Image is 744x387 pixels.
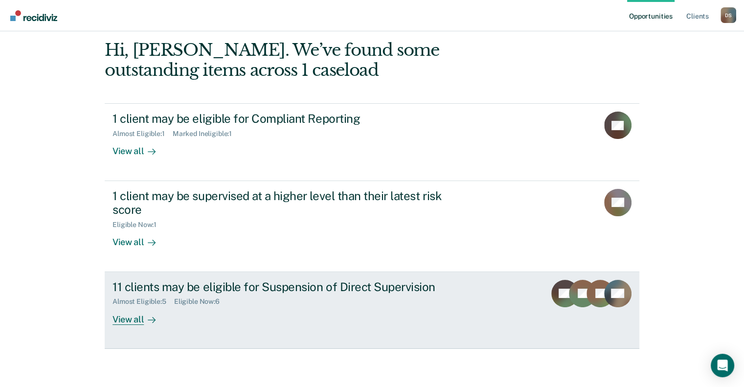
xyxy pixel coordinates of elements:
div: View all [113,306,167,325]
div: View all [113,138,167,157]
div: 11 clients may be eligible for Suspension of Direct Supervision [113,280,456,294]
div: Open Intercom Messenger [711,354,734,377]
a: 1 client may be eligible for Compliant ReportingAlmost Eligible:1Marked Ineligible:1View all [105,103,639,181]
img: Recidiviz [10,10,57,21]
div: Almost Eligible : 1 [113,130,173,138]
div: 1 client may be eligible for Compliant Reporting [113,112,456,126]
div: 1 client may be supervised at a higher level than their latest risk score [113,189,456,217]
div: Eligible Now : 1 [113,221,164,229]
a: 1 client may be supervised at a higher level than their latest risk scoreEligible Now:1View all [105,181,639,272]
div: D S [721,7,736,23]
button: Profile dropdown button [721,7,736,23]
div: Hi, [PERSON_NAME]. We’ve found some outstanding items across 1 caseload [105,40,532,80]
div: Almost Eligible : 5 [113,297,174,306]
div: View all [113,229,167,248]
a: 11 clients may be eligible for Suspension of Direct SupervisionAlmost Eligible:5Eligible Now:6Vie... [105,272,639,349]
div: Eligible Now : 6 [174,297,227,306]
div: Marked Ineligible : 1 [173,130,240,138]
